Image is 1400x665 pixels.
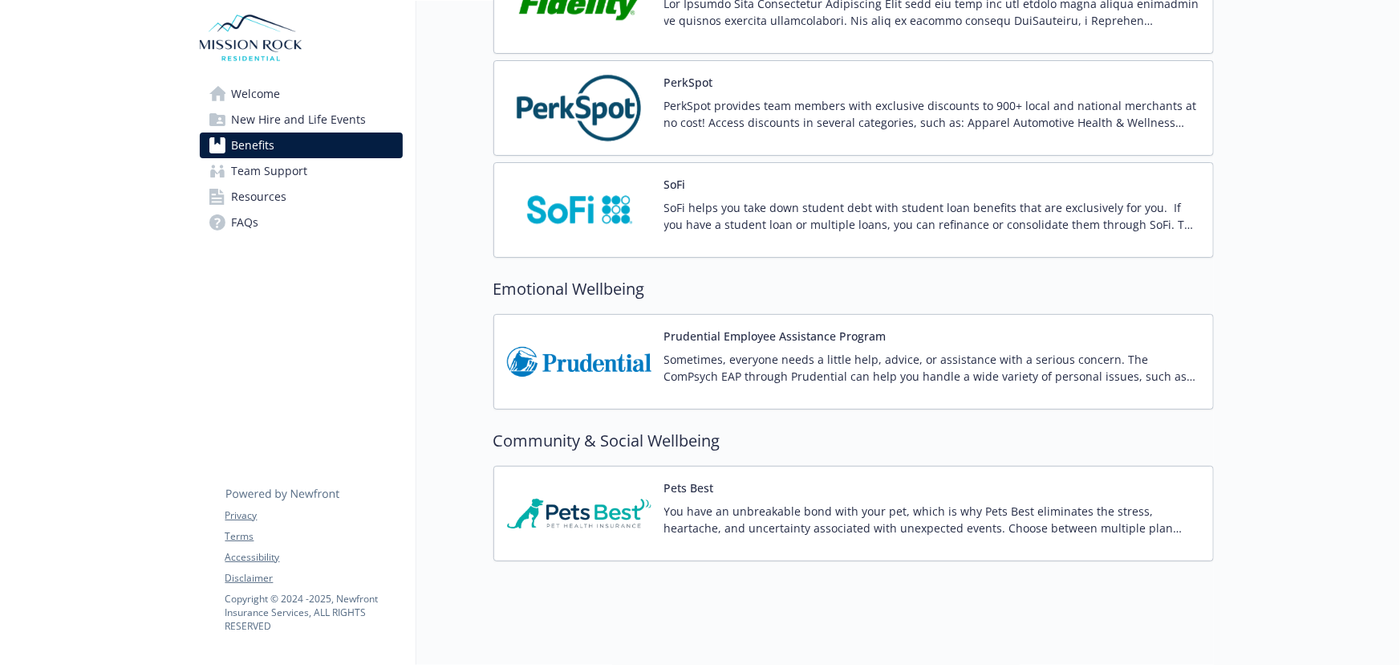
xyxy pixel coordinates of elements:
[232,133,275,158] span: Benefits
[664,176,686,193] button: SoFi
[200,133,403,158] a: Benefits
[664,328,887,345] button: Prudential Employee Assistance Program
[232,210,259,235] span: FAQs
[493,429,1214,453] h2: Community & Social Wellbeing
[664,97,1200,131] p: PerkSpot provides team members with exclusive discounts to 900+ local and national merchants at n...
[232,158,308,184] span: Team Support
[200,107,403,133] a: New Hire and Life Events
[225,592,402,633] p: Copyright © 2024 - 2025 , Newfront Insurance Services, ALL RIGHTS RESERVED
[507,479,651,548] img: Pets Best Insurance Services carrier logo
[225,571,402,585] a: Disclaimer
[664,351,1200,385] p: Sometimes, everyone needs a little help, advice, or assistance with a serious concern. The ComPsy...
[664,199,1200,233] p: SoFi helps you take down student debt with student loan benefits that are exclusively for you. If...
[200,81,403,107] a: Welcome
[664,503,1200,536] p: You have an unbreakable bond with your pet, which is why Pets Best eliminates the stress, heartac...
[664,74,713,91] button: PerkSpot
[225,508,402,523] a: Privacy
[232,107,367,133] span: New Hire and Life Events
[507,74,651,142] img: PerkSpot carrier logo
[493,277,1214,301] h2: Emotional Wellbeing
[664,479,714,496] button: Pets Best
[507,176,651,244] img: SoFi carrier logo
[507,328,651,396] img: Prudential Insurance Co of America carrier logo
[200,158,403,184] a: Team Support
[200,184,403,210] a: Resources
[200,210,403,235] a: FAQs
[225,529,402,544] a: Terms
[225,550,402,565] a: Accessibility
[232,81,281,107] span: Welcome
[232,184,287,210] span: Resources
